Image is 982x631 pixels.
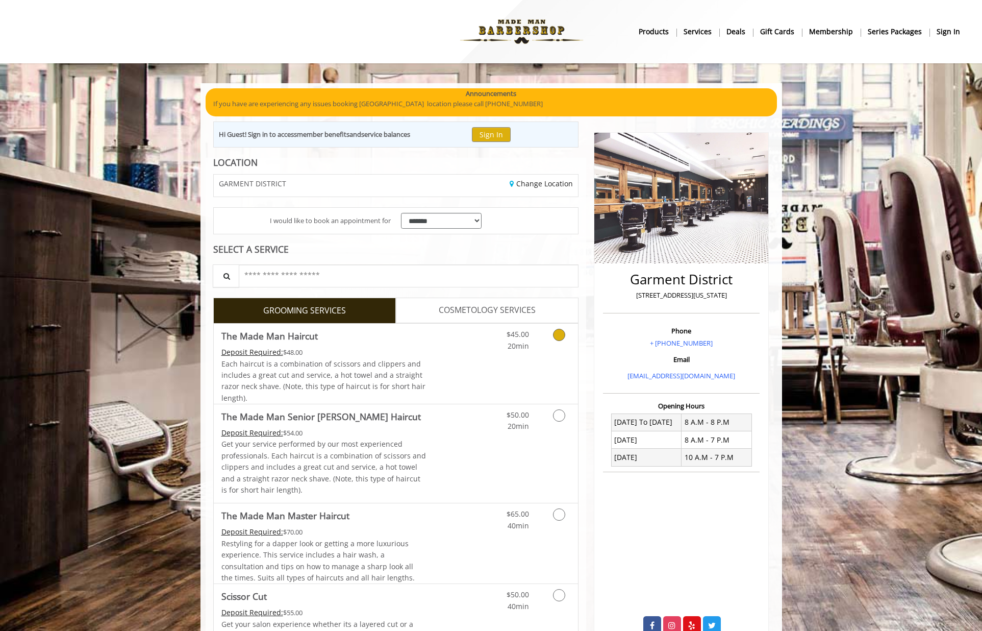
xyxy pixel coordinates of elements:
span: 40min [508,601,529,611]
span: GARMENT DISTRICT [219,180,286,187]
span: $65.00 [507,509,529,519]
b: Announcements [466,88,516,99]
div: $55.00 [221,607,426,618]
img: Made Man Barbershop logo [451,4,592,60]
p: Get your service performed by our most experienced professionals. Each haircut is a combination o... [221,439,426,496]
span: GROOMING SERVICES [263,304,346,318]
span: I would like to book an appointment for [270,215,391,226]
td: [DATE] [611,431,682,449]
span: 40min [508,521,529,530]
b: member benefits [297,130,349,139]
a: Change Location [510,179,573,188]
span: Restyling for a dapper look or getting a more luxurious experience. This service includes a hair ... [221,539,415,583]
b: Scissor Cut [221,589,267,603]
span: 20min [508,341,529,351]
b: Services [684,26,712,37]
h2: Garment District [606,272,757,287]
h3: Email [606,356,757,363]
span: 20min [508,421,529,431]
div: Hi Guest! Sign in to access and [219,129,410,140]
h3: Phone [606,327,757,334]
span: $50.00 [507,410,529,420]
div: $48.00 [221,347,426,358]
a: Productsproducts [632,24,676,39]
span: $45.00 [507,329,529,339]
div: $70.00 [221,526,426,538]
span: $50.00 [507,590,529,599]
b: gift cards [760,26,794,37]
span: This service needs some Advance to be paid before we block your appointment [221,428,283,438]
span: This service needs some Advance to be paid before we block your appointment [221,347,283,357]
button: Service Search [213,264,239,287]
p: [STREET_ADDRESS][US_STATE] [606,290,757,301]
a: + [PHONE_NUMBER] [650,338,713,348]
b: Deals [726,26,745,37]
td: 10 A.M - 7 P.M [682,449,752,466]
div: SELECT A SERVICE [213,245,579,254]
span: This service needs some Advance to be paid before we block your appointment [221,527,283,537]
b: Membership [809,26,853,37]
b: sign in [937,26,960,37]
a: DealsDeals [719,24,753,39]
b: The Made Man Senior [PERSON_NAME] Haircut [221,409,421,424]
a: [EMAIL_ADDRESS][DOMAIN_NAME] [627,371,735,380]
b: products [639,26,669,37]
b: service balances [361,130,410,139]
td: [DATE] [611,449,682,466]
b: The Made Man Haircut [221,329,318,343]
span: This service needs some Advance to be paid before we block your appointment [221,608,283,617]
button: Sign In [472,127,511,142]
div: $54.00 [221,427,426,439]
td: [DATE] To [DATE] [611,414,682,431]
span: Each haircut is a combination of scissors and clippers and includes a great cut and service, a ho... [221,359,425,403]
a: MembershipMembership [802,24,861,39]
p: If you have are experiencing any issues booking [GEOGRAPHIC_DATA] location please call [PHONE_NUM... [213,99,769,109]
td: 8 A.M - 7 P.M [682,431,752,449]
b: The Made Man Master Haircut [221,508,349,523]
a: ServicesServices [676,24,719,39]
a: sign insign in [929,24,967,39]
td: 8 A.M - 8 P.M [682,414,752,431]
a: Gift cardsgift cards [753,24,802,39]
a: Series packagesSeries packages [861,24,929,39]
span: COSMETOLOGY SERVICES [439,304,536,317]
b: LOCATION [213,156,258,168]
b: Series packages [868,26,922,37]
h3: Opening Hours [603,402,760,409]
